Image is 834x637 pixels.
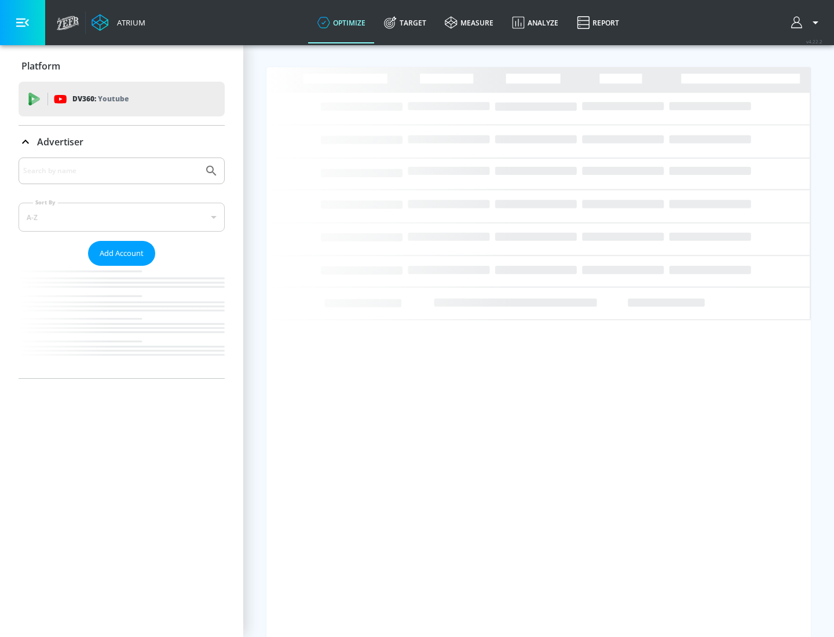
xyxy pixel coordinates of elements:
[19,82,225,116] div: DV360: Youtube
[21,60,60,72] p: Platform
[19,266,225,378] nav: list of Advertiser
[92,14,145,31] a: Atrium
[308,2,375,43] a: optimize
[23,163,199,178] input: Search by name
[88,241,155,266] button: Add Account
[19,158,225,378] div: Advertiser
[436,2,503,43] a: measure
[19,126,225,158] div: Advertiser
[72,93,129,105] p: DV360:
[100,247,144,260] span: Add Account
[112,17,145,28] div: Atrium
[37,136,83,148] p: Advertiser
[806,38,822,45] span: v 4.22.2
[98,93,129,105] p: Youtube
[19,50,225,82] div: Platform
[19,203,225,232] div: A-Z
[503,2,568,43] a: Analyze
[568,2,628,43] a: Report
[375,2,436,43] a: Target
[33,199,58,206] label: Sort By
